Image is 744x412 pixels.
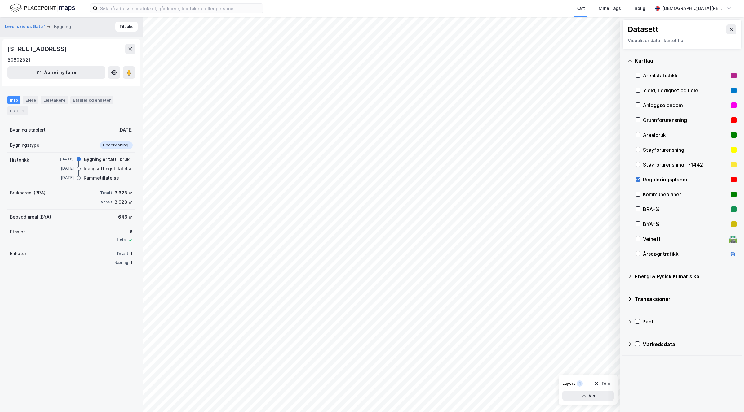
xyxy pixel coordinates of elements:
div: [STREET_ADDRESS] [7,44,68,54]
div: 6 [117,228,133,236]
div: Kartlag [635,57,737,64]
div: 3 628 ㎡ [114,198,133,206]
div: Leietakere [41,96,68,104]
div: 646 ㎡ [118,213,133,221]
div: Arealstatistikk [643,72,728,79]
div: [DATE] [49,166,74,171]
div: Støyforurensning [643,146,728,154]
div: Mine Tags [599,5,621,12]
button: Tøm [590,379,614,388]
div: Eiere [23,96,38,104]
div: Arealbruk [643,131,728,139]
div: [DATE] [49,156,74,162]
div: Bolig [635,5,645,12]
div: Visualiser data i kartet her. [628,37,736,44]
div: Pant [642,318,737,325]
div: 80502621 [7,56,30,64]
div: Årsdøgntrafikk [643,250,727,258]
div: Layers [562,381,575,386]
div: Støyforurensning T-1442 [643,161,728,168]
div: Totalt: [100,190,113,195]
div: Historikk [10,156,29,164]
button: Tilbake [115,22,138,32]
div: Annet: [100,200,113,205]
div: 1 [577,380,583,387]
div: Etasjer og enheter [73,97,111,103]
div: Markedsdata [642,340,737,348]
div: 3 628 ㎡ [114,189,133,197]
div: Datasett [628,24,658,34]
div: Transaksjoner [635,295,737,303]
div: Yield, Ledighet og Leie [643,87,728,94]
div: 1 [20,108,26,114]
div: BYA–% [643,220,728,228]
div: Totalt: [116,251,129,256]
div: Info [7,96,20,104]
div: Anleggseiendom [643,102,728,109]
div: Bruksareal (BRA) [10,189,46,197]
div: Veinett [643,235,727,243]
div: Bygningstype [10,141,39,149]
div: Heis: [117,237,126,242]
div: Kommuneplaner [643,191,728,198]
div: [DATE] [49,175,74,180]
div: Kart [576,5,585,12]
input: Søk på adresse, matrikkel, gårdeiere, leietakere eller personer [98,4,263,13]
iframe: Chat Widget [713,382,744,412]
div: Enheter [10,250,26,257]
button: Løvenskiolds Gate 1 [5,24,47,30]
button: Vis [562,391,614,401]
div: Etasjer [10,228,25,236]
div: Bygning [54,23,71,30]
div: Næring: [114,260,129,265]
button: Åpne i ny fane [7,66,105,79]
div: Bygning er tatt i bruk [84,156,130,163]
div: 🛣️ [729,235,737,243]
div: [DEMOGRAPHIC_DATA][PERSON_NAME] [662,5,724,12]
div: ESG [7,106,28,115]
div: 1 [131,250,133,257]
img: logo.f888ab2527a4732fd821a326f86c7f29.svg [10,3,75,14]
div: BRA–% [643,206,728,213]
div: Energi & Fysisk Klimarisiko [635,273,737,280]
div: Bygning etablert [10,126,46,134]
div: [DATE] [118,126,133,134]
div: Reguleringsplaner [643,176,728,183]
div: Grunnforurensning [643,116,728,124]
div: 1 [131,259,133,267]
div: Rammetillatelse [84,174,119,182]
div: Igangsettingstillatelse [84,165,133,172]
div: Bebygd areal (BYA) [10,213,51,221]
